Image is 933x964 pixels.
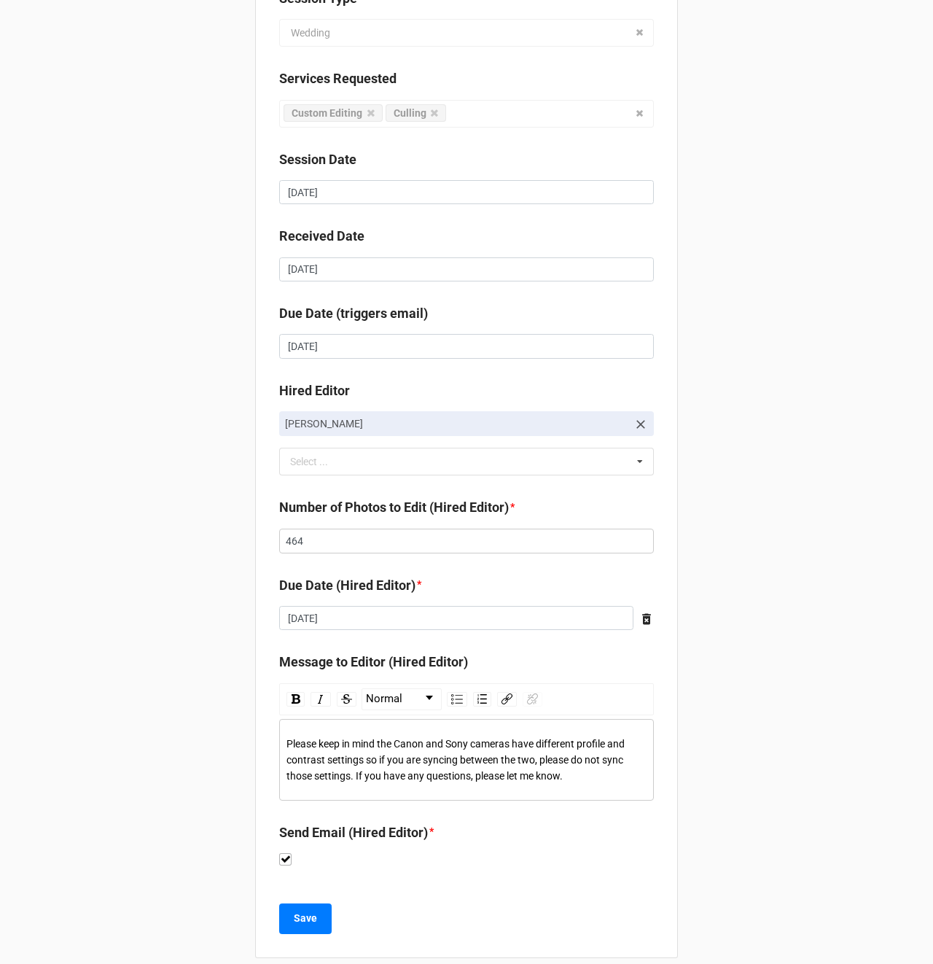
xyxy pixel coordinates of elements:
div: rdw-inline-control [284,688,359,710]
div: Link [497,692,517,707]
label: Due Date (Hired Editor) [279,575,415,596]
label: Hired Editor [279,381,350,401]
label: Number of Photos to Edit (Hired Editor) [279,497,509,518]
div: rdw-list-control [444,688,494,710]
div: rdw-block-control [359,688,444,710]
b: Save [294,911,317,926]
div: Unlink [523,692,542,707]
div: Italic [311,692,331,707]
label: Session Date [279,149,356,170]
input: Date [279,606,633,631]
label: Services Requested [279,69,397,89]
span: Please keep in mind the Canon and Sony cameras have different profile and contrast settings so if... [286,738,627,782]
input: Date [279,334,654,359]
div: rdw-toolbar [279,683,654,715]
p: [PERSON_NAME] [285,416,628,431]
div: Bold [286,692,305,707]
div: Select ... [286,454,349,470]
label: Send Email (Hired Editor) [279,823,428,843]
div: Strikethrough [337,692,356,707]
label: Message to Editor (Hired Editor) [279,652,468,672]
div: rdw-wrapper [279,683,654,801]
label: Due Date (triggers email) [279,303,428,324]
div: Ordered [473,692,491,707]
div: rdw-editor [286,736,647,784]
input: Date [279,257,654,282]
div: rdw-link-control [494,688,545,710]
span: Normal [366,691,402,708]
label: Received Date [279,226,364,246]
div: rdw-dropdown [362,688,442,710]
a: Block Type [362,689,441,710]
div: Unordered [447,692,467,707]
input: Date [279,180,654,205]
button: Save [279,903,332,934]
